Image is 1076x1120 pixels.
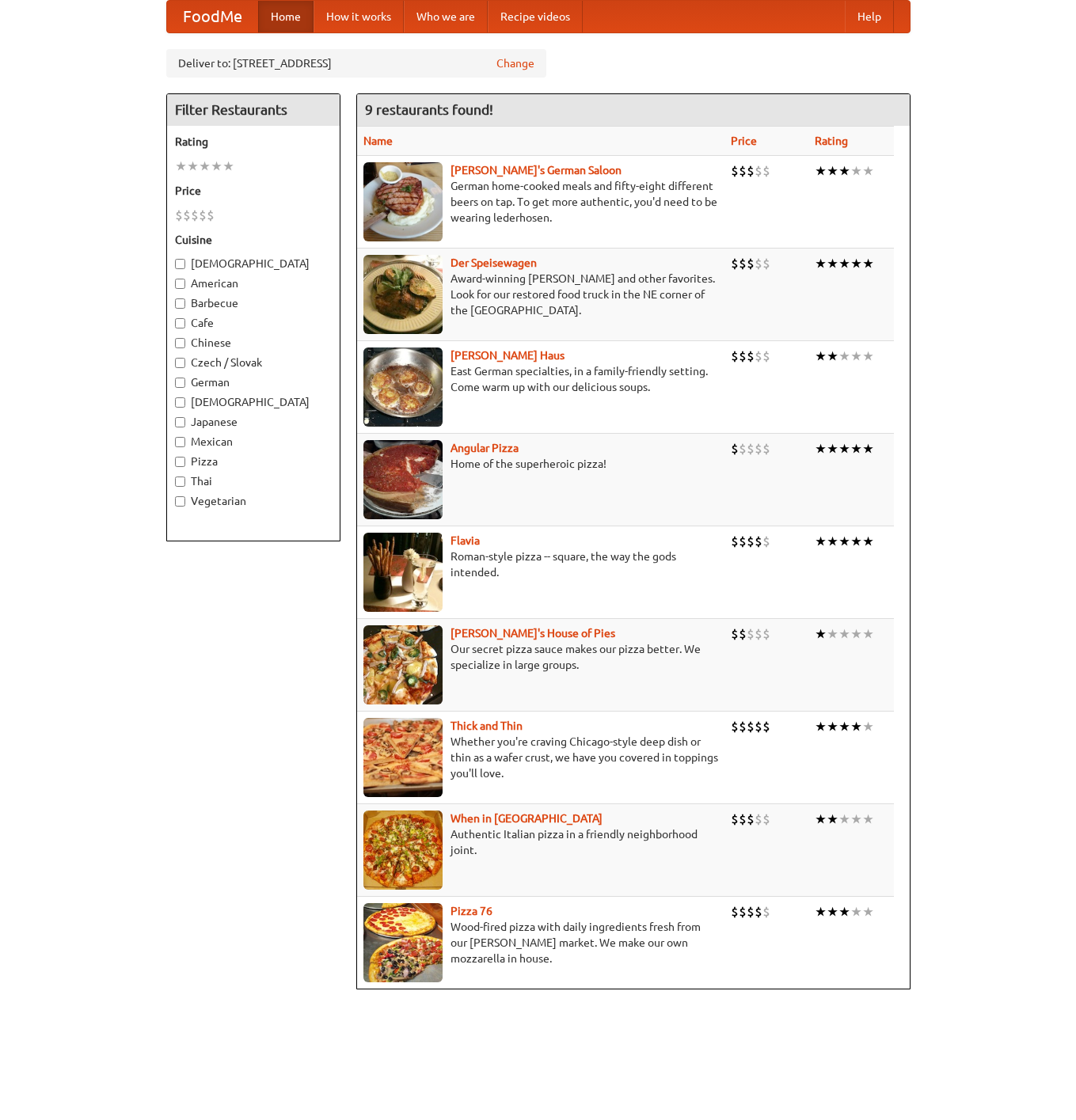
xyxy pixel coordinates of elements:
li: $ [739,903,747,921]
li: $ [183,207,191,224]
li: $ [755,625,762,643]
a: How it works [314,1,404,32]
li: $ [762,255,770,272]
a: [PERSON_NAME]'s German Saloon [451,164,622,177]
li: ★ [815,162,827,180]
li: $ [762,162,770,180]
li: ★ [838,347,850,365]
li: $ [747,903,755,921]
li: $ [747,162,755,180]
li: ★ [862,255,874,272]
input: Pizza [175,457,185,467]
li: ★ [827,533,838,550]
li: $ [731,255,739,272]
li: $ [731,903,739,921]
li: ★ [827,347,838,365]
label: Barbecue [175,295,332,311]
li: ★ [827,625,838,643]
li: ★ [862,347,874,365]
li: $ [191,207,199,224]
input: Japanese [175,417,185,427]
input: [DEMOGRAPHIC_DATA] [175,397,185,408]
li: $ [739,625,747,643]
input: Thai [175,476,185,487]
a: Name [363,135,393,147]
b: Angular Pizza [451,442,519,454]
li: $ [747,255,755,272]
input: Chinese [175,338,185,348]
label: Vegetarian [175,493,332,509]
div: Deliver to: [STREET_ADDRESS] [166,49,546,78]
li: ★ [815,625,827,643]
li: $ [762,440,770,457]
li: ★ [850,162,862,180]
li: ★ [827,903,838,921]
ng-pluralize: 9 restaurants found! [365,102,493,117]
li: ★ [815,718,827,735]
img: wheninrome.jpg [363,811,443,890]
li: $ [755,255,762,272]
li: $ [731,811,739,828]
h5: Price [175,183,332,199]
img: esthers.jpg [363,162,443,241]
a: Pizza 76 [451,905,492,917]
a: [PERSON_NAME] Haus [451,349,565,362]
li: $ [755,903,762,921]
label: Mexican [175,434,332,450]
li: $ [755,533,762,550]
li: ★ [850,347,862,365]
li: $ [762,903,770,921]
input: Barbecue [175,298,185,309]
p: Roman-style pizza -- square, the way the gods intended. [363,549,718,580]
li: ★ [838,903,850,921]
li: ★ [850,440,862,457]
li: $ [762,347,770,365]
li: $ [739,162,747,180]
li: $ [731,625,739,643]
li: ★ [862,811,874,828]
label: Chinese [175,335,332,351]
li: $ [207,207,215,224]
li: ★ [199,158,211,175]
li: ★ [815,533,827,550]
li: ★ [838,440,850,457]
img: flavia.jpg [363,533,443,612]
li: ★ [827,255,838,272]
li: ★ [175,158,187,175]
h5: Rating [175,134,332,150]
p: Home of the superheroic pizza! [363,456,718,472]
li: $ [747,347,755,365]
li: ★ [815,903,827,921]
label: [DEMOGRAPHIC_DATA] [175,256,332,271]
a: Who we are [404,1,488,32]
h5: Cuisine [175,232,332,248]
li: $ [731,533,739,550]
li: ★ [815,440,827,457]
a: When in [GEOGRAPHIC_DATA] [451,812,603,825]
li: ★ [850,625,862,643]
li: ★ [827,162,838,180]
li: ★ [187,158,199,175]
li: ★ [827,440,838,457]
li: $ [755,162,762,180]
input: American [175,279,185,289]
b: [PERSON_NAME]'s House of Pies [451,627,615,640]
input: [DEMOGRAPHIC_DATA] [175,259,185,269]
p: Whether you're craving Chicago-style deep dish or thin as a wafer crust, we have you covered in t... [363,734,718,781]
li: ★ [815,255,827,272]
li: $ [747,625,755,643]
li: $ [747,440,755,457]
img: luigis.jpg [363,625,443,704]
li: ★ [862,533,874,550]
li: $ [755,811,762,828]
a: Der Speisewagen [451,256,537,269]
li: $ [739,255,747,272]
li: $ [739,533,747,550]
input: German [175,378,185,388]
li: $ [747,718,755,735]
